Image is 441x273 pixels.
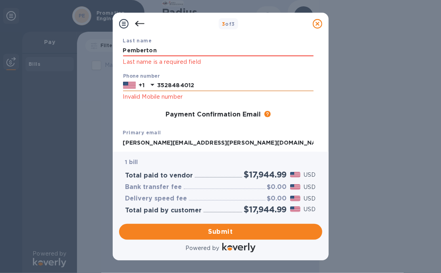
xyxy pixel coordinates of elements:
span: Submit [125,227,316,237]
input: Enter your last name [123,45,314,57]
b: 1 bill [125,159,138,165]
h3: Payment Confirmation Email [166,111,261,118]
h3: $0.00 [267,183,287,191]
img: USD [290,184,301,190]
input: Enter your primary name [123,137,314,149]
h3: Bank transfer fee [125,183,182,191]
h2: $17,944.99 [244,204,287,214]
label: Phone number [123,74,160,78]
b: of 3 [222,21,235,27]
input: Enter your phone number [157,80,314,92]
p: USD [304,183,316,191]
img: USD [290,172,301,178]
p: Invalid Mobile number [123,92,314,101]
p: USD [304,205,316,214]
p: USD [304,171,316,179]
img: US [123,81,136,90]
p: Last name is a required field [123,57,314,67]
button: Submit [119,224,322,240]
span: 3 [222,21,225,27]
img: USD [290,196,301,201]
p: USD [304,195,316,203]
img: USD [290,206,301,212]
p: +1 [139,81,144,89]
img: Logo [222,243,256,252]
h2: $17,944.99 [244,170,287,179]
h3: Total paid to vendor [125,172,193,179]
b: Primary email [123,130,161,136]
p: Powered by [185,244,219,252]
h3: Delivery speed fee [125,195,187,202]
h3: Total paid by customer [125,207,202,214]
h3: $0.00 [267,195,287,202]
b: Last name [123,38,152,44]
